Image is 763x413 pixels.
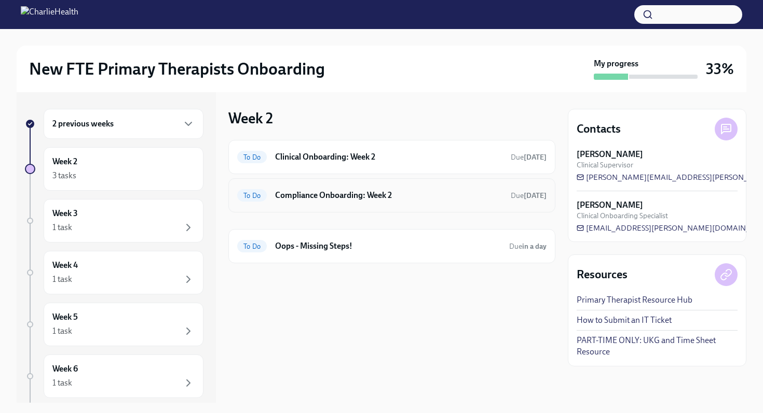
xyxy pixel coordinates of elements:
[25,147,203,191] a: Week 23 tasks
[237,187,547,204] a: To DoCompliance Onboarding: Week 2Due[DATE]
[577,121,621,137] h4: Contacts
[44,109,203,139] div: 2 previous weeks
[511,153,547,162] span: Due
[577,335,738,358] a: PART-TIME ONLY: UKG and Time Sheet Resource
[52,325,72,337] div: 1 task
[275,151,502,163] h6: Clinical Onboarding: Week 2
[706,60,734,78] h3: 33%
[29,59,325,79] h2: New FTE Primary Therapists Onboarding
[237,149,547,165] a: To DoClinical Onboarding: Week 2Due[DATE]
[52,118,114,130] h6: 2 previous weeks
[52,260,78,271] h6: Week 4
[52,222,72,233] div: 1 task
[275,240,501,252] h6: Oops - Missing Steps!
[275,190,502,201] h6: Compliance Onboarding: Week 2
[237,243,267,250] span: To Do
[594,58,638,69] strong: My progress
[524,191,547,200] strong: [DATE]
[524,153,547,162] strong: [DATE]
[522,242,547,251] strong: in a day
[25,199,203,243] a: Week 31 task
[52,363,78,375] h6: Week 6
[52,170,76,181] div: 3 tasks
[228,109,273,127] h3: Week 2
[577,211,668,221] span: Clinical Onboarding Specialist
[21,6,78,23] img: CharlieHealth
[52,208,78,219] h6: Week 3
[509,242,547,251] span: Due
[511,191,547,201] span: October 4th, 2025 10:00
[577,160,633,170] span: Clinical Supervisor
[52,274,72,285] div: 1 task
[577,267,628,282] h4: Resources
[237,153,267,161] span: To Do
[577,294,692,306] a: Primary Therapist Resource Hub
[52,156,77,167] h6: Week 2
[237,238,547,254] a: To DoOops - Missing Steps!Duein a day
[25,303,203,346] a: Week 51 task
[25,251,203,294] a: Week 41 task
[52,377,72,389] div: 1 task
[577,200,643,211] strong: [PERSON_NAME]
[52,311,78,323] h6: Week 5
[577,149,643,160] strong: [PERSON_NAME]
[511,152,547,162] span: October 4th, 2025 10:00
[509,241,547,251] span: October 2nd, 2025 10:00
[511,191,547,200] span: Due
[237,192,267,200] span: To Do
[577,315,672,326] a: How to Submit an IT Ticket
[25,354,203,398] a: Week 61 task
